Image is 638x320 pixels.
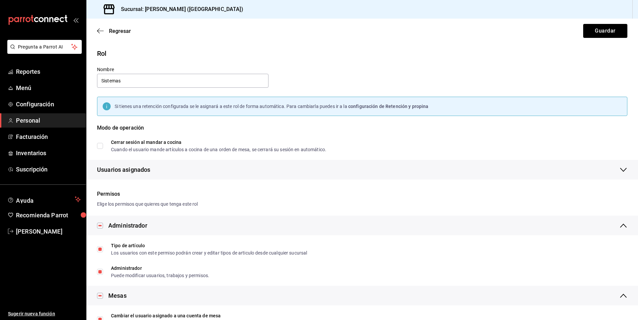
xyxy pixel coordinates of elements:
[16,67,81,76] span: Reportes
[7,40,82,54] button: Pregunta a Parrot AI
[108,221,147,230] div: Administrador
[16,149,81,158] span: Inventarios
[8,310,81,317] span: Sugerir nueva función
[16,116,81,125] span: Personal
[111,243,307,248] div: Tipo de artículo
[16,211,81,220] span: Recomienda Parrot
[97,190,627,198] div: Permisos
[111,273,209,278] div: Puede modificar usuarios, trabajos y permisos.
[108,291,127,300] div: Mesas
[97,49,627,58] div: Rol
[16,100,81,109] span: Configuración
[16,195,72,203] span: Ayuda
[73,17,78,23] button: open_drawer_menu
[97,28,131,34] button: Regresar
[111,266,209,270] div: Administrador
[111,147,326,152] div: Cuando el usuario mande artículos a cocina de una orden de mesa, se cerrará su sesión en automático.
[116,5,243,13] h3: Sucursal: [PERSON_NAME] ([GEOGRAPHIC_DATA])
[97,124,627,140] div: Modo de operación
[16,132,81,141] span: Facturación
[16,227,81,236] span: [PERSON_NAME]
[583,24,627,38] button: Guardar
[109,28,131,34] span: Regresar
[16,165,81,174] span: Suscripción
[16,83,81,92] span: Menú
[111,140,326,145] div: Cerrar sesión al mandar a cocina
[18,44,71,51] span: Pregunta a Parrot AI
[5,48,82,55] a: Pregunta a Parrot AI
[348,104,429,109] span: configuración de Retención y propina
[115,104,348,109] span: Si tienes una retención configurada se le asignará a este rol de forma automática. Para cambiarla...
[111,251,307,255] div: Los usuarios con este permiso podrán crear y editar tipos de articulo desde cualquier sucursal
[97,165,150,174] span: Usuarios asignados
[97,67,268,72] label: Nombre
[97,201,627,208] div: Elige los permisos que quieres que tenga este rol
[111,313,300,318] div: Cambiar el usuario asignado a una cuenta de mesa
